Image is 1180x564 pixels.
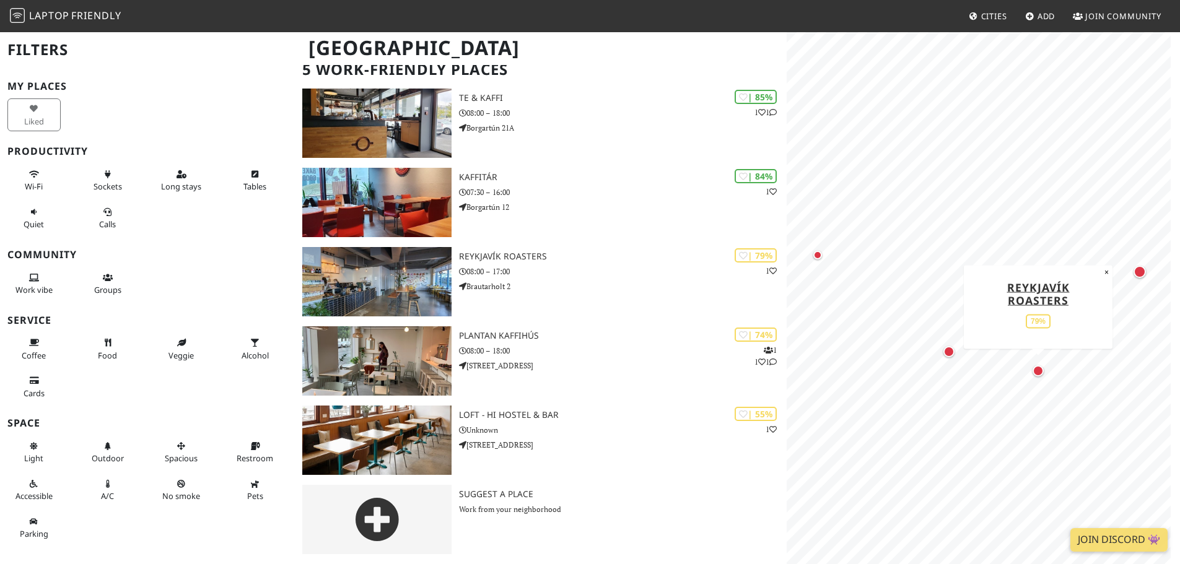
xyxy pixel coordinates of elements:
div: | 84% [735,169,777,183]
button: Cards [7,370,61,403]
button: Spacious [155,436,208,469]
button: Light [7,436,61,469]
p: 1 [766,186,777,197]
div: Map marker [941,344,957,360]
p: Unknown [459,424,787,436]
p: Borgartún 12 [459,201,787,213]
span: Cities [981,11,1007,22]
div: | 79% [735,248,777,262]
div: | 74% [735,328,777,342]
span: Quiet [24,219,44,230]
h3: Service [7,315,287,326]
img: Loft - HI Hostel & Bar [302,406,452,475]
span: Credit cards [24,388,45,399]
img: gray-place-d2bdb4477600e061c01bd816cc0f2ef0cfcb1ca9e3ad78868dd16fb2af073a21.png [302,485,452,554]
span: Work-friendly tables [243,181,266,192]
span: Long stays [161,181,201,192]
a: Te & Kaffi | 85% 11 Te & Kaffi 08:00 – 18:00 Borgartún 21A [295,89,787,158]
button: Wi-Fi [7,164,61,197]
button: Work vibe [7,267,61,300]
button: Tables [229,164,282,197]
a: Suggest a Place Work from your neighborhood [295,485,787,554]
h2: Filters [7,31,287,69]
button: Veggie [155,332,208,365]
p: 1 1 [754,106,777,118]
button: Long stays [155,164,208,197]
p: 1 [766,265,777,277]
img: LaptopFriendly [10,8,25,23]
span: Coffee [22,350,46,361]
button: Food [81,332,134,365]
h3: Loft - HI Hostel & Bar [459,410,787,420]
img: Plantan Kaffihús [302,326,452,396]
p: Brautarholt 2 [459,280,787,292]
h1: [GEOGRAPHIC_DATA] [299,31,784,65]
p: [STREET_ADDRESS] [459,360,787,371]
p: 08:00 – 17:00 [459,266,787,277]
span: Accessible [15,490,53,501]
div: Map marker [1131,263,1148,280]
button: Groups [81,267,134,300]
a: Plantan Kaffihús | 74% 111 Plantan Kaffihús 08:00 – 18:00 [STREET_ADDRESS] [295,326,787,396]
button: Outdoor [81,436,134,469]
span: Restroom [237,453,273,464]
span: Stable Wi-Fi [25,181,43,192]
span: Spacious [165,453,198,464]
a: Join Community [1068,5,1166,27]
p: 07:30 – 16:00 [459,186,787,198]
span: Air conditioned [101,490,114,501]
div: | 85% [735,90,777,104]
h3: Suggest a Place [459,489,787,500]
h3: Community [7,249,287,261]
p: 08:00 – 18:00 [459,345,787,357]
span: Friendly [71,9,121,22]
span: Parking [20,528,48,539]
div: 79% [1026,314,1051,328]
h3: Space [7,417,287,429]
button: Pets [229,474,282,506]
p: 08:00 – 18:00 [459,107,787,119]
span: Group tables [94,284,121,295]
a: Reykjavík Roasters | 79% 1 Reykjavík Roasters 08:00 – 17:00 Brautarholt 2 [295,247,787,316]
button: Quiet [7,202,61,235]
p: 1 [766,423,777,435]
button: Sockets [81,164,134,197]
h3: Reykjavík Roasters [459,251,787,262]
span: Veggie [168,350,194,361]
button: A/C [81,474,134,506]
span: Smoke free [162,490,200,501]
h3: My Places [7,80,287,92]
span: Power sockets [94,181,122,192]
a: Kaffitár | 84% 1 Kaffitár 07:30 – 16:00 Borgartún 12 [295,168,787,237]
button: No smoke [155,474,208,506]
span: Alcohol [242,350,269,361]
button: Coffee [7,332,61,365]
img: Kaffitár [302,168,452,237]
span: Video/audio calls [99,219,116,230]
button: Close popup [1101,265,1112,279]
a: Join Discord 👾 [1070,528,1168,552]
button: Parking [7,511,61,544]
h3: Plantan Kaffihús [459,331,787,341]
a: Cities [964,5,1012,27]
div: | 55% [735,407,777,421]
div: Map marker [810,248,825,262]
span: Natural light [24,453,43,464]
span: Join Community [1085,11,1161,22]
h3: Productivity [7,145,287,157]
a: Reykjavík Roasters [1007,279,1070,307]
img: Reykjavík Roasters [302,247,452,316]
p: 1 1 1 [754,344,777,368]
span: Laptop [29,9,69,22]
span: People working [15,284,53,295]
img: Te & Kaffi [302,89,452,158]
div: Map marker [1030,363,1046,379]
span: Pet friendly [247,490,263,501]
p: Borgartún 21A [459,122,787,134]
span: Food [98,350,117,361]
button: Accessible [7,474,61,506]
span: Add [1038,11,1055,22]
h3: Kaffitár [459,172,787,183]
h3: Te & Kaffi [459,93,787,103]
span: Outdoor area [92,453,124,464]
